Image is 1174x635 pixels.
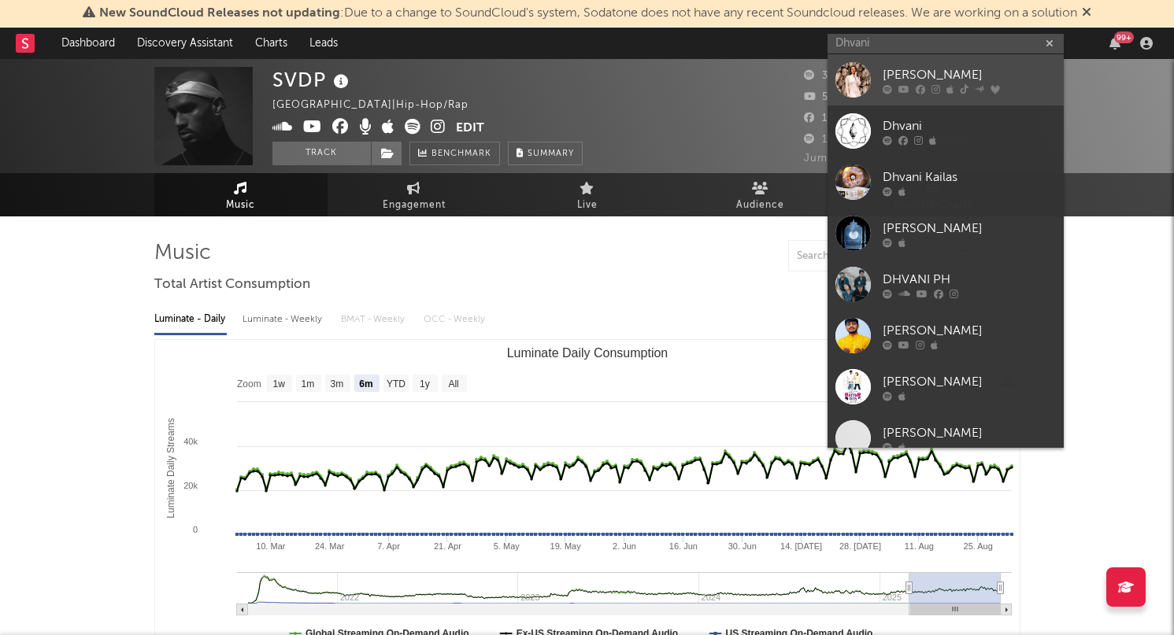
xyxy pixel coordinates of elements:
[99,7,340,20] span: New SoundCloud Releases not updating
[904,541,933,551] text: 11. Aug
[736,196,784,215] span: Audience
[328,173,501,216] a: Engagement
[804,113,859,124] span: 19,000
[804,153,895,164] span: Jump Score: 77.5
[528,150,574,158] span: Summary
[359,378,372,389] text: 6m
[828,259,1064,310] a: DHVANI PH
[828,54,1064,105] a: [PERSON_NAME]
[828,412,1064,463] a: [PERSON_NAME]
[431,145,491,164] span: Benchmark
[883,65,1056,84] div: [PERSON_NAME]
[804,92,859,102] span: 59,300
[828,310,1064,361] a: [PERSON_NAME]
[883,270,1056,289] div: DHVANI PH
[1114,31,1134,43] div: 99 +
[828,34,1064,54] input: Search for artists
[50,28,126,59] a: Dashboard
[298,28,349,59] a: Leads
[272,378,285,389] text: 1w
[883,321,1056,340] div: [PERSON_NAME]
[501,173,674,216] a: Live
[577,196,598,215] span: Live
[828,105,1064,157] a: Dhvani
[828,361,1064,412] a: [PERSON_NAME]
[883,219,1056,238] div: [PERSON_NAME]
[613,541,636,551] text: 2. Jun
[386,378,405,389] text: YTD
[674,173,847,216] a: Audience
[237,378,261,389] text: Zoom
[154,173,328,216] a: Music
[272,96,487,115] div: [GEOGRAPHIC_DATA] | Hip-Hop/Rap
[448,378,458,389] text: All
[226,196,255,215] span: Music
[828,208,1064,259] a: [PERSON_NAME]
[1109,37,1120,50] button: 99+
[126,28,244,59] a: Discovery Assistant
[183,437,198,446] text: 40k
[456,119,484,138] button: Edit
[433,541,461,551] text: 21. Apr
[377,541,400,551] text: 7. Apr
[192,525,197,534] text: 0
[244,28,298,59] a: Charts
[550,541,581,551] text: 19. May
[301,378,314,389] text: 1m
[668,541,697,551] text: 16. Jun
[508,142,583,165] button: Summary
[383,196,446,215] span: Engagement
[839,541,880,551] text: 28. [DATE]
[315,541,345,551] text: 24. Mar
[154,306,227,333] div: Luminate - Daily
[99,7,1077,20] span: : Due to a change to SoundCloud's system, Sodatone does not have any recent Soundcloud releases. ...
[506,346,668,360] text: Luminate Daily Consumption
[1082,7,1091,20] span: Dismiss
[728,541,756,551] text: 30. Jun
[804,135,971,145] span: 14,07,002 Monthly Listeners
[883,116,1056,135] div: Dhvani
[165,418,176,518] text: Luminate Daily Streams
[780,541,822,551] text: 14. [DATE]
[256,541,286,551] text: 10. Mar
[154,275,310,294] span: Total Artist Consumption
[272,67,353,93] div: SVDP
[789,250,955,263] input: Search by song name or URL
[828,157,1064,208] a: Dhvani Kailas
[963,541,992,551] text: 25. Aug
[330,378,343,389] text: 3m
[272,142,371,165] button: Track
[493,541,520,551] text: 5. May
[183,481,198,490] text: 20k
[420,378,430,389] text: 1y
[883,168,1056,186] div: Dhvani Kailas
[409,142,500,165] a: Benchmark
[883,423,1056,442] div: [PERSON_NAME]
[804,71,856,81] span: 35,101
[883,372,1056,391] div: [PERSON_NAME]
[243,306,325,333] div: Luminate - Weekly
